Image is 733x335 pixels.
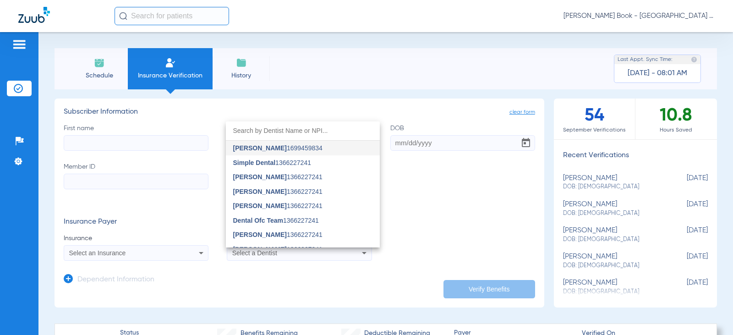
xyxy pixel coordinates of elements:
[233,231,287,238] span: [PERSON_NAME]
[233,202,287,209] span: [PERSON_NAME]
[233,217,319,224] span: 1366227241
[233,203,323,209] span: 1366227241
[233,174,323,180] span: 1366227241
[233,217,283,224] span: Dental Ofc Team
[233,159,311,166] span: 1366227241
[233,246,287,253] span: [PERSON_NAME]
[226,121,380,140] input: dropdown search
[233,188,287,195] span: [PERSON_NAME]
[233,144,287,152] span: [PERSON_NAME]
[233,246,323,253] span: 1366227241
[233,231,323,238] span: 1366227241
[233,159,276,166] span: Simple Dental
[233,188,323,195] span: 1366227241
[233,145,323,151] span: 1699459834
[233,173,287,181] span: [PERSON_NAME]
